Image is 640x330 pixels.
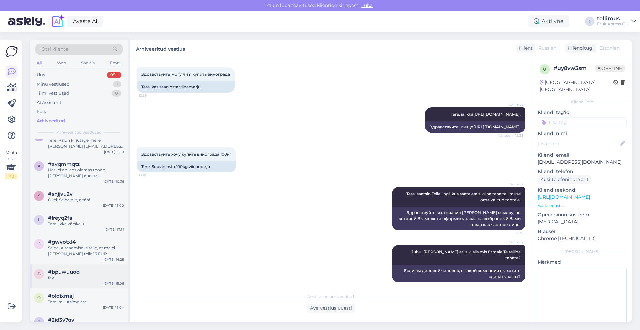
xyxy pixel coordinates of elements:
[37,118,65,124] div: Arhiveeritud
[528,15,569,27] div: Aktiivne
[48,221,124,227] div: Tere! Ikka värske :)
[109,59,123,67] div: Email
[307,304,355,313] div: Ava vestlus uuesti
[35,59,43,67] div: All
[406,191,522,202] span: Tere, saatsin Teile lingi, kus saate eraisikuna teha tellimuse oma valitud tootele.
[308,294,354,300] span: Vestlus on arhiveeritud
[554,64,595,72] div: # uy8vw3sm
[137,81,235,93] div: Tere, kas saan osta viinamarju
[48,197,124,203] div: Okei. Selge pilt, aitäh!
[392,207,525,230] div: Здравствуйте, я отправил [PERSON_NAME] ссылку, по которой Вы можете оформить заказ на выбранный В...
[80,59,96,67] div: Socials
[473,124,520,129] a: [URL][DOMAIN_NAME]
[540,79,613,93] div: [GEOGRAPHIC_DATA], [GEOGRAPHIC_DATA]
[48,275,124,281] div: fak
[141,152,231,157] span: Здравствуйте хочу купить винограда 100кг
[565,45,594,52] div: Klienditugi
[451,112,521,117] span: Tere, ja ikka .
[41,46,68,53] span: Otsi kliente
[104,149,124,154] div: [DATE] 15:10
[37,81,70,88] div: Minu vestlused
[599,45,620,52] span: Estonian
[56,59,67,67] div: Web
[103,305,124,310] div: [DATE] 15:04
[392,265,525,282] div: Если вы деловой человек, в какой компании вы хотите сделать заказ?
[5,173,17,179] div: 1 / 3
[38,319,40,324] span: 2
[112,90,121,97] div: 0
[425,121,525,133] div: Здравствуйте, и еще .
[5,45,18,58] img: Askly Logo
[103,203,124,208] div: [DATE] 15:00
[498,133,523,138] span: Nähtud ✓ 12:35
[57,129,102,135] span: Arhiveeritud vestlused
[38,271,41,276] span: b
[498,283,523,288] span: 13:36
[103,257,124,262] div: [DATE] 14:29
[538,211,627,218] p: Operatsioonisüsteem
[103,179,124,184] div: [DATE] 10:36
[139,173,164,178] span: 13:18
[136,44,185,53] label: Arhiveeritud vestlus
[498,240,523,245] span: tellimus
[48,239,76,245] span: #gwvotxl4
[597,21,629,27] div: Fruit Xpress OÜ
[67,16,103,27] a: Avasta AI
[38,241,41,246] span: g
[538,168,627,175] p: Kliendi telefon
[48,317,74,323] span: #2id3v7qv
[538,117,627,127] input: Lisa tag
[538,130,627,137] p: Kliendi nimi
[48,137,124,149] div: Tere! Palun kirjutage meile [PERSON_NAME] [EMAIL_ADDRESS][DOMAIN_NAME]
[498,182,523,187] span: tellimus
[595,65,625,72] span: Offline
[48,269,80,275] span: #bpuwuuod
[37,99,61,106] div: AI Assistent
[48,215,72,221] span: #lreyq2fa
[538,235,627,242] p: Chrome [TECHNICAL_ID]
[411,249,522,260] span: Juhul [PERSON_NAME] äriisik, siis mis firmale Te tellida tahate?
[48,245,124,257] div: Selge. A teadmiseks teile, et ma ei [PERSON_NAME] teile 15 EUR KREVETI KILOST.
[538,159,627,165] p: [EMAIL_ADDRESS][DOMAIN_NAME]
[538,45,556,52] span: Russian
[48,293,74,299] span: #oldixmaj
[538,152,627,159] p: Kliendi email
[139,93,164,98] span: 12:29
[38,217,40,222] span: l
[38,164,41,168] span: a
[585,17,594,26] div: T
[51,14,65,28] img: explore-ai
[37,72,45,78] div: Uus
[103,281,124,286] div: [DATE] 15:06
[498,231,523,236] span: 13:36
[538,218,627,225] p: [MEDICAL_DATA]
[597,16,629,21] div: tellimus
[516,45,533,52] div: Klient
[137,161,236,172] div: Tere, Soovin osta 100kg viinamarju
[538,99,627,105] div: Kliendi info
[498,102,523,107] span: tellimus
[37,90,69,97] div: Tiimi vestlused
[37,108,46,115] div: Kõik
[37,295,41,300] span: o
[48,191,73,197] span: #shjjvu2v
[38,193,40,198] span: s
[5,150,17,179] div: Vaata siia
[48,161,80,167] span: #avqmmqtz
[538,175,591,184] div: Küsi telefoninumbrit
[538,228,627,235] p: Brauser
[538,203,627,209] p: Vaata edasi ...
[538,249,627,255] div: [PERSON_NAME]
[538,109,627,116] p: Kliendi tag'id
[113,81,121,88] div: 1
[543,67,546,72] span: u
[538,194,590,200] a: [URL][DOMAIN_NAME]
[48,167,124,179] div: Hetkel on laos olemas toode [PERSON_NAME] aurusai 22x45g/990g ,PLANTS PRIDE.
[473,112,520,117] a: [URL][DOMAIN_NAME]
[141,72,230,77] span: Здравствуйте могу ли я купить винограда
[538,187,627,194] p: Klienditeekond
[48,299,124,305] div: Tere! muutsime ära
[538,259,627,266] p: Märkmed
[597,16,636,27] a: tellimusFruit Xpress OÜ
[359,2,375,8] span: Luba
